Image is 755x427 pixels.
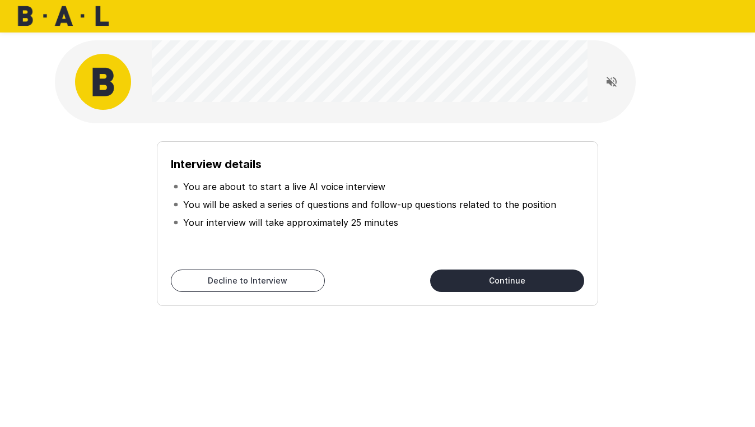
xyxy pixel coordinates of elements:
[75,54,131,110] img: bal_avatar.png
[183,180,385,193] p: You are about to start a live AI voice interview
[600,71,623,93] button: Read questions aloud
[183,216,398,229] p: Your interview will take approximately 25 minutes
[171,270,325,292] button: Decline to Interview
[183,198,556,211] p: You will be asked a series of questions and follow-up questions related to the position
[430,270,584,292] button: Continue
[171,157,262,171] b: Interview details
